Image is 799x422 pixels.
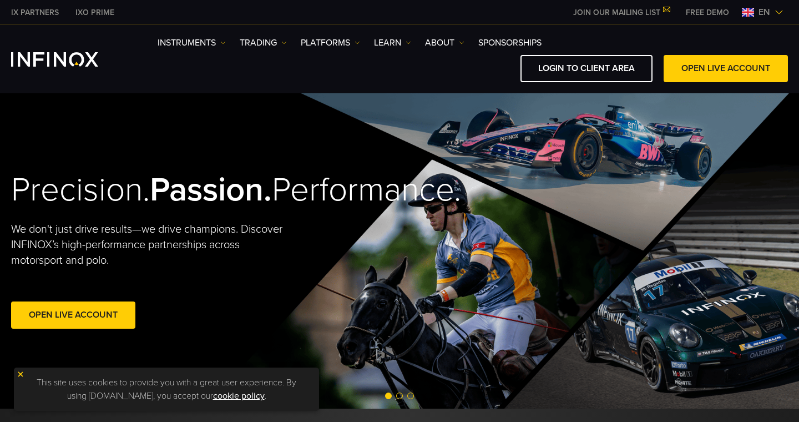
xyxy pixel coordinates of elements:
span: Go to slide 3 [407,393,414,399]
p: This site uses cookies to provide you with a great user experience. By using [DOMAIN_NAME], you a... [19,373,313,405]
a: PLATFORMS [301,36,360,49]
a: JOIN OUR MAILING LIST [565,8,677,17]
a: INFINOX [3,7,67,18]
a: Learn [374,36,411,49]
span: Go to slide 1 [385,393,392,399]
a: ABOUT [425,36,464,49]
a: Instruments [158,36,226,49]
a: Open Live Account [11,302,135,329]
a: TRADING [240,36,287,49]
a: INFINOX [67,7,123,18]
a: INFINOX Logo [11,52,124,67]
strong: Passion. [150,170,272,210]
span: Go to slide 2 [396,393,403,399]
h2: Precision. Performance. [11,170,361,210]
p: We don't just drive results—we drive champions. Discover INFINOX’s high-performance partnerships ... [11,222,291,268]
a: cookie policy [213,390,265,401]
a: LOGIN TO CLIENT AREA [520,55,653,82]
span: en [754,6,775,19]
a: INFINOX MENU [677,7,737,18]
a: SPONSORSHIPS [478,36,542,49]
a: OPEN LIVE ACCOUNT [664,55,788,82]
img: yellow close icon [17,370,24,378]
